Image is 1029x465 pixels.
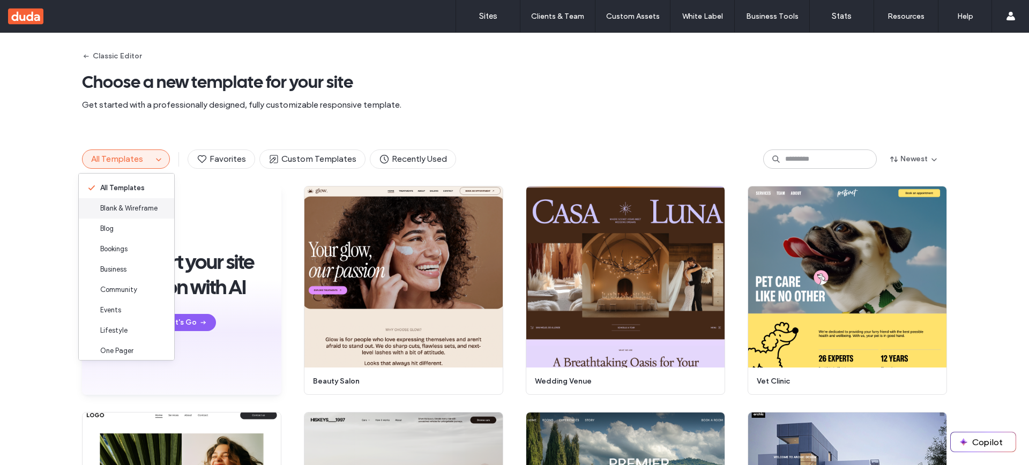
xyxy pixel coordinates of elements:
[888,12,924,21] label: Resources
[105,250,259,299] span: Kickstart your site creation with AI
[951,432,1016,452] button: Copilot
[100,325,128,336] span: Lifestyle
[82,71,947,93] span: Choose a new template for your site
[370,149,456,169] button: Recently Used
[746,12,799,21] label: Business Tools
[100,305,121,316] span: Events
[100,183,145,193] span: All Templates
[83,150,152,168] button: All Templates
[91,154,143,164] span: All Templates
[100,203,158,214] span: Blank & Wireframe
[82,48,141,65] button: Classic Editor
[269,153,356,165] span: Custom Templates
[313,376,488,387] span: beauty salon
[100,223,114,234] span: Blog
[259,149,366,169] button: Custom Templates
[100,346,133,356] span: One Pager
[757,376,931,387] span: vet clinic
[379,153,447,165] span: Recently Used
[100,264,126,275] span: Business
[479,11,497,21] label: Sites
[881,151,947,168] button: Newest
[197,153,246,165] span: Favorites
[682,12,723,21] label: White Label
[188,149,255,169] button: Favorites
[82,99,947,111] span: Get started with a professionally designed, fully customizable responsive template.
[832,11,852,21] label: Stats
[100,244,128,254] span: Bookings
[957,12,973,21] label: Help
[531,12,584,21] label: Clients & Team
[606,12,660,21] label: Custom Assets
[535,376,710,387] span: wedding venue
[100,284,137,295] span: Community
[147,314,216,331] button: Let's Go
